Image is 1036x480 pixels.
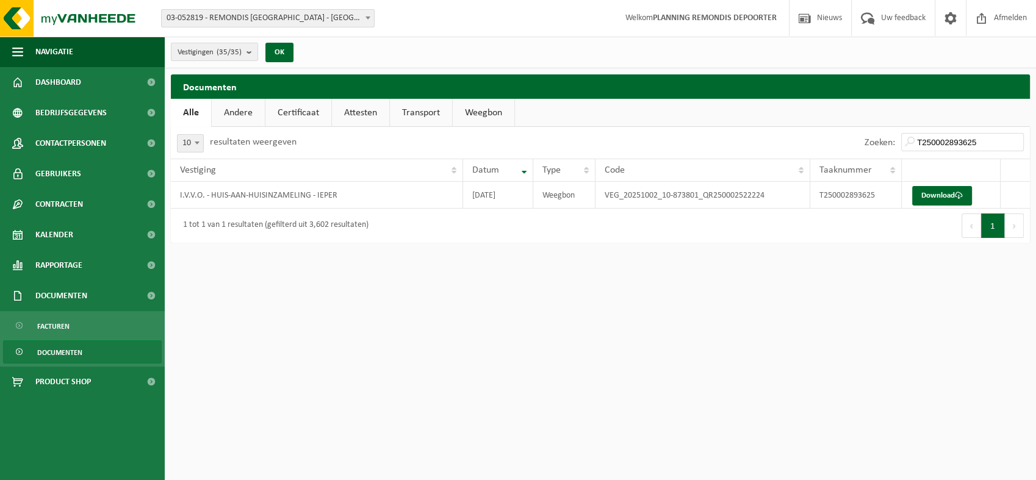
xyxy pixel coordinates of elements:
[453,99,514,127] a: Weegbon
[605,165,625,175] span: Code
[210,137,297,147] label: resultaten weergeven
[3,314,162,337] a: Facturen
[35,250,82,281] span: Rapportage
[178,43,242,62] span: Vestigingen
[212,99,265,127] a: Andere
[595,182,810,209] td: VEG_20251002_10-873801_QR250002522224
[162,10,374,27] span: 03-052819 - REMONDIS WEST-VLAANDEREN - OOSTENDE
[810,182,902,209] td: T250002893625
[463,182,533,209] td: [DATE]
[177,215,369,237] div: 1 tot 1 van 1 resultaten (gefilterd uit 3,602 resultaten)
[35,220,73,250] span: Kalender
[37,315,70,338] span: Facturen
[35,128,106,159] span: Contactpersonen
[912,186,972,206] a: Download
[653,13,777,23] strong: PLANNING REMONDIS DEPOORTER
[35,159,81,189] span: Gebruikers
[3,340,162,364] a: Documenten
[472,165,499,175] span: Datum
[265,43,293,62] button: OK
[35,189,83,220] span: Contracten
[35,67,81,98] span: Dashboard
[161,9,375,27] span: 03-052819 - REMONDIS WEST-VLAANDEREN - OOSTENDE
[533,182,595,209] td: Weegbon
[35,281,87,311] span: Documenten
[171,182,463,209] td: I.V.V.O. - HUIS-AAN-HUISINZAMELING - IEPER
[35,37,73,67] span: Navigatie
[35,98,107,128] span: Bedrijfsgegevens
[217,48,242,56] count: (35/35)
[177,134,204,152] span: 10
[178,135,203,152] span: 10
[35,367,91,397] span: Product Shop
[390,99,452,127] a: Transport
[180,165,216,175] span: Vestiging
[332,99,389,127] a: Attesten
[962,213,981,238] button: Previous
[542,165,561,175] span: Type
[1005,213,1024,238] button: Next
[171,99,211,127] a: Alle
[37,341,82,364] span: Documenten
[171,43,258,61] button: Vestigingen(35/35)
[265,99,331,127] a: Certificaat
[981,213,1005,238] button: 1
[171,74,1030,98] h2: Documenten
[819,165,872,175] span: Taaknummer
[865,138,895,148] label: Zoeken:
